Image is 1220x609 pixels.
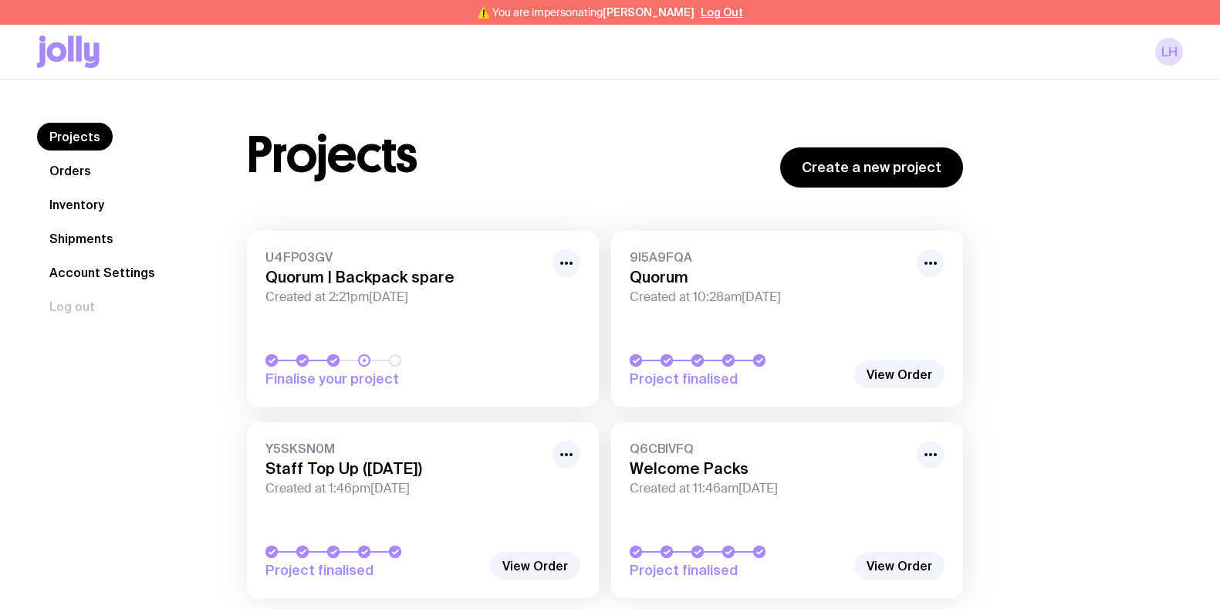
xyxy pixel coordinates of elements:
[854,360,945,388] a: View Order
[265,268,543,286] h3: Quorum | Backpack spare
[490,552,580,580] a: View Order
[630,481,907,496] span: Created at 11:46am[DATE]
[247,130,417,180] h1: Projects
[780,147,963,188] a: Create a new project
[630,268,907,286] h3: Quorum
[611,231,963,407] a: 9I5A9FQAQuorumCreated at 10:28am[DATE]Project finalised
[265,370,482,388] span: Finalise your project
[630,441,907,456] span: Q6CBIVFQ
[247,231,599,407] a: U4FP03GVQuorum | Backpack spareCreated at 2:21pm[DATE]Finalise your project
[37,191,117,218] a: Inventory
[630,561,846,580] span: Project finalised
[265,459,543,478] h3: Staff Top Up ([DATE])
[630,370,846,388] span: Project finalised
[247,422,599,598] a: Y5SKSN0MStaff Top Up ([DATE])Created at 1:46pm[DATE]Project finalised
[37,293,107,320] button: Log out
[854,552,945,580] a: View Order
[630,249,907,265] span: 9I5A9FQA
[630,289,907,305] span: Created at 10:28am[DATE]
[603,6,694,19] span: [PERSON_NAME]
[37,157,103,184] a: Orders
[1155,38,1183,66] a: LH
[265,249,543,265] span: U4FP03GV
[477,6,694,19] span: ⚠️ You are impersonating
[265,481,543,496] span: Created at 1:46pm[DATE]
[630,459,907,478] h3: Welcome Packs
[265,561,482,580] span: Project finalised
[37,225,126,252] a: Shipments
[37,123,113,151] a: Projects
[265,441,543,456] span: Y5SKSN0M
[265,289,543,305] span: Created at 2:21pm[DATE]
[611,422,963,598] a: Q6CBIVFQWelcome PacksCreated at 11:46am[DATE]Project finalised
[701,6,743,19] button: Log Out
[37,259,167,286] a: Account Settings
